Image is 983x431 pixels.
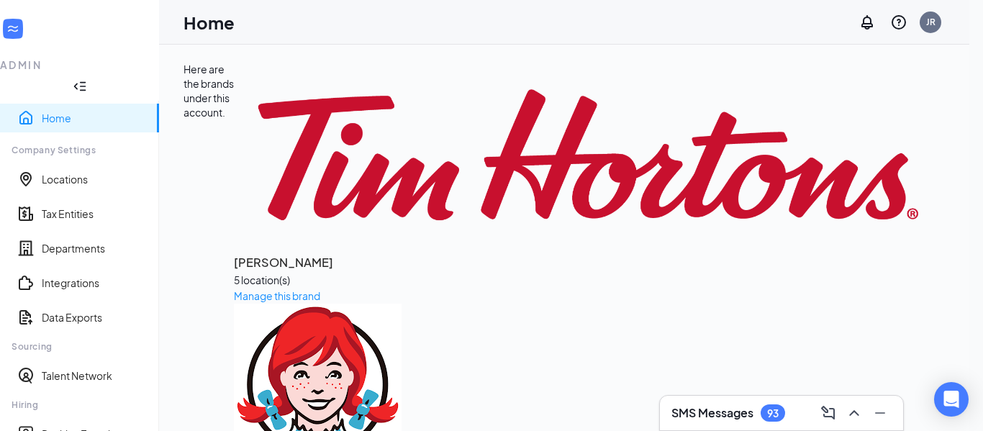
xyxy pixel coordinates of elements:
[234,289,320,302] a: Manage this brand
[934,382,969,417] div: Open Intercom Messenger
[42,310,148,325] a: Data Exports
[42,172,148,186] a: Locations
[184,10,235,35] h1: Home
[234,62,945,253] img: Tim Hortons logo
[42,368,148,383] a: Talent Network
[767,407,779,419] div: 93
[671,405,753,421] h3: SMS Messages
[926,16,936,28] div: JR
[6,22,20,36] svg: WorkstreamLogo
[42,207,148,221] a: Tax Entities
[12,144,147,156] div: Company Settings
[12,340,147,353] div: Sourcing
[869,401,892,425] button: Minimize
[890,14,907,31] svg: QuestionInfo
[871,404,889,422] svg: Minimize
[234,253,945,272] h3: [PERSON_NAME]
[817,401,840,425] button: ComposeMessage
[42,111,148,125] a: Home
[12,399,147,411] div: Hiring
[846,404,863,422] svg: ChevronUp
[820,404,837,422] svg: ComposeMessage
[843,401,866,425] button: ChevronUp
[859,14,876,31] svg: Notifications
[73,79,87,94] svg: Collapse
[42,241,148,255] a: Departments
[42,276,148,290] a: Integrations
[234,272,945,288] div: 5 location(s)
